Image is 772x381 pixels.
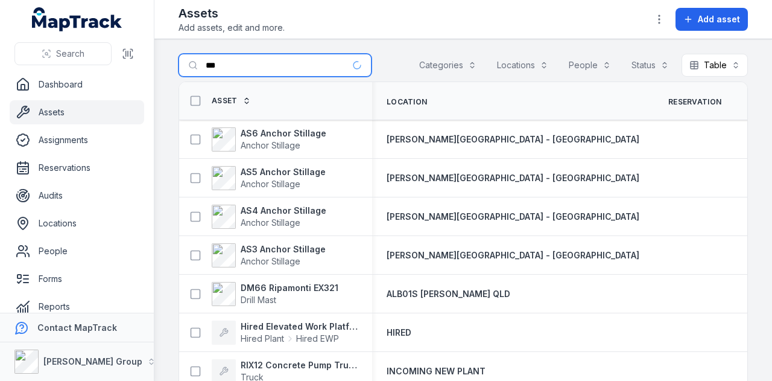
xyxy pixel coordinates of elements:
a: INCOMING NEW PLANT [387,365,486,377]
span: Anchor Stillage [241,140,300,150]
button: Locations [489,54,556,77]
a: [PERSON_NAME][GEOGRAPHIC_DATA] - [GEOGRAPHIC_DATA] [387,172,639,184]
span: [PERSON_NAME][GEOGRAPHIC_DATA] - [GEOGRAPHIC_DATA] [387,250,639,260]
button: Table [682,54,748,77]
span: Reservation [668,97,721,107]
span: Location [387,97,427,107]
span: Drill Mast [241,295,276,305]
a: HIRED [387,327,411,339]
span: Hired Plant [241,333,284,345]
a: Dashboard [10,72,144,97]
span: Anchor Stillage [241,256,300,266]
span: Anchor Stillage [241,179,300,189]
strong: DM66 Ripamonti EX321 [241,282,338,294]
a: Reservations [10,156,144,180]
span: Asset [212,96,238,106]
span: HIRED [387,327,411,338]
a: [PERSON_NAME][GEOGRAPHIC_DATA] - [GEOGRAPHIC_DATA] [387,133,639,146]
span: [PERSON_NAME][GEOGRAPHIC_DATA] - [GEOGRAPHIC_DATA] [387,173,639,183]
a: MapTrack [32,7,122,31]
button: Add asset [675,8,748,31]
a: [PERSON_NAME][GEOGRAPHIC_DATA] - [GEOGRAPHIC_DATA] [387,249,639,261]
button: Search [14,42,112,65]
a: AS6 Anchor StillageAnchor Stillage [212,127,326,152]
a: Assets [10,100,144,124]
h2: Assets [179,5,285,22]
button: People [561,54,619,77]
strong: AS3 Anchor Stillage [241,243,326,255]
span: Search [56,48,84,60]
a: Forms [10,267,144,291]
strong: Hired Elevated Work Platform [241,321,358,333]
span: Anchor Stillage [241,217,300,228]
button: Status [624,54,677,77]
strong: AS5 Anchor Stillage [241,166,326,178]
a: [PERSON_NAME][GEOGRAPHIC_DATA] - [GEOGRAPHIC_DATA] [387,211,639,223]
a: Locations [10,211,144,235]
a: Assignments [10,128,144,152]
a: ALB01S [PERSON_NAME] QLD [387,288,510,300]
button: Categories [411,54,484,77]
a: DM66 Ripamonti EX321Drill Mast [212,282,338,306]
span: Add assets, edit and more. [179,22,285,34]
span: [PERSON_NAME][GEOGRAPHIC_DATA] - [GEOGRAPHIC_DATA] [387,211,639,222]
strong: AS6 Anchor Stillage [241,127,326,139]
span: ALB01S [PERSON_NAME] QLD [387,289,510,299]
a: Audits [10,184,144,208]
strong: AS4 Anchor Stillage [241,205,326,217]
strong: RIX12 Concrete Pump Truck [241,359,358,371]
a: People [10,239,144,263]
strong: [PERSON_NAME] Group [43,356,142,367]
a: Hired Elevated Work PlatformHired PlantHired EWP [212,321,358,345]
a: AS5 Anchor StillageAnchor Stillage [212,166,326,190]
a: Reports [10,295,144,319]
a: AS4 Anchor StillageAnchor Stillage [212,205,326,229]
span: Hired EWP [296,333,339,345]
span: [PERSON_NAME][GEOGRAPHIC_DATA] - [GEOGRAPHIC_DATA] [387,134,639,144]
a: Asset [212,96,251,106]
span: Add asset [698,13,740,25]
a: AS3 Anchor StillageAnchor Stillage [212,243,326,267]
strong: Contact MapTrack [37,322,117,333]
span: INCOMING NEW PLANT [387,366,486,376]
